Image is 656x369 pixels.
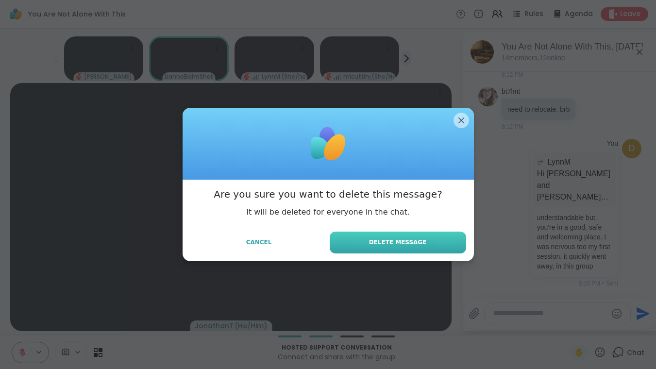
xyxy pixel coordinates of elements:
span: Cancel [246,238,272,247]
span: Delete Message [369,238,427,247]
button: Cancel [190,232,328,252]
p: It will be deleted for everyone in the chat. [246,207,410,218]
img: ShareWell Logomark [304,119,353,168]
button: Delete Message [330,232,466,253]
h3: Are you sure you want to delete this message? [214,187,442,201]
